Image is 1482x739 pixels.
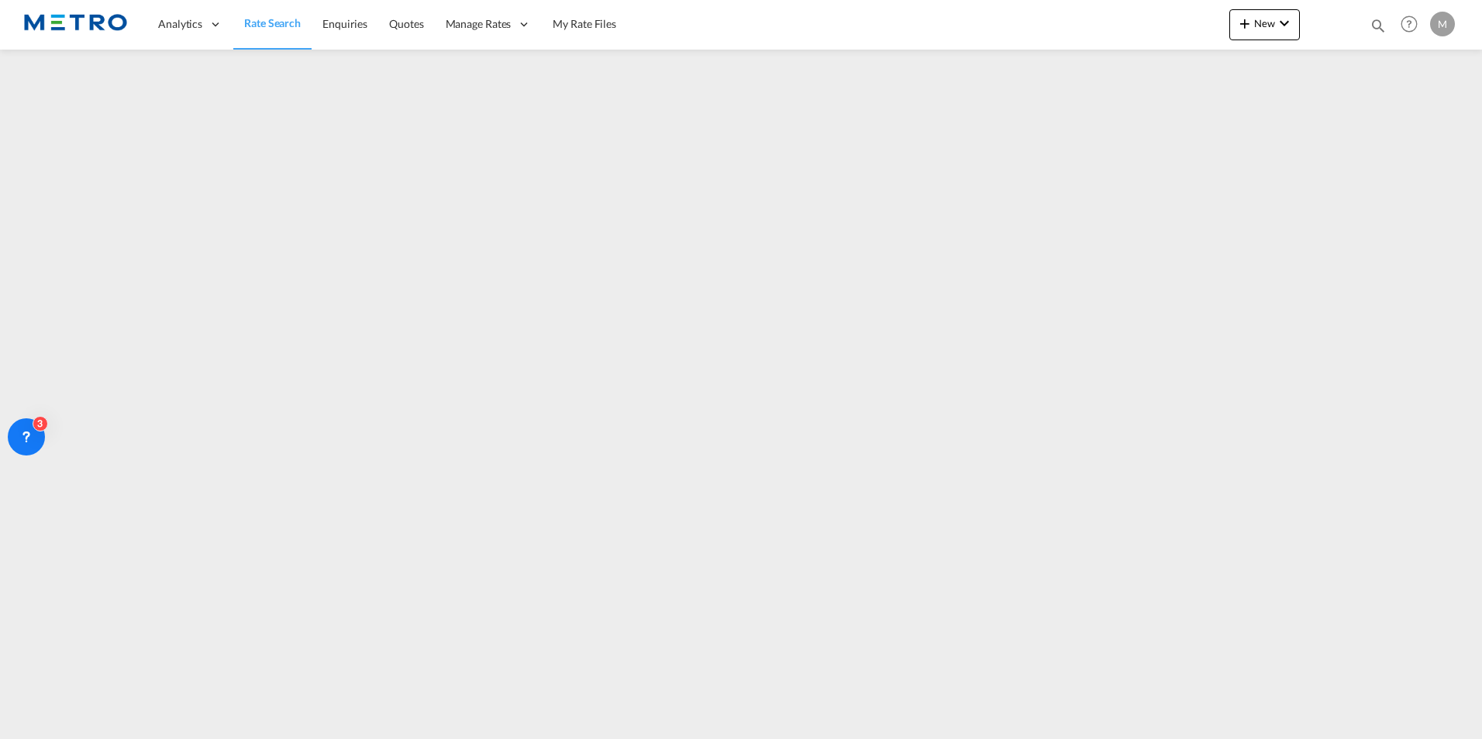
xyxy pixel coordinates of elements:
span: My Rate Files [553,17,616,30]
span: Enquiries [322,17,367,30]
span: Analytics [158,16,202,32]
md-icon: icon-chevron-down [1275,14,1294,33]
md-icon: icon-plus 400-fg [1236,14,1254,33]
div: icon-magnify [1370,17,1387,40]
div: M [1430,12,1455,36]
div: Help [1396,11,1430,39]
button: icon-plus 400-fgNewicon-chevron-down [1229,9,1300,40]
span: New [1236,17,1294,29]
span: Manage Rates [446,16,512,32]
span: Help [1396,11,1422,37]
span: Quotes [389,17,423,30]
span: Rate Search [244,16,301,29]
md-icon: icon-magnify [1370,17,1387,34]
img: 25181f208a6c11efa6aa1bf80d4cef53.png [23,7,128,42]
